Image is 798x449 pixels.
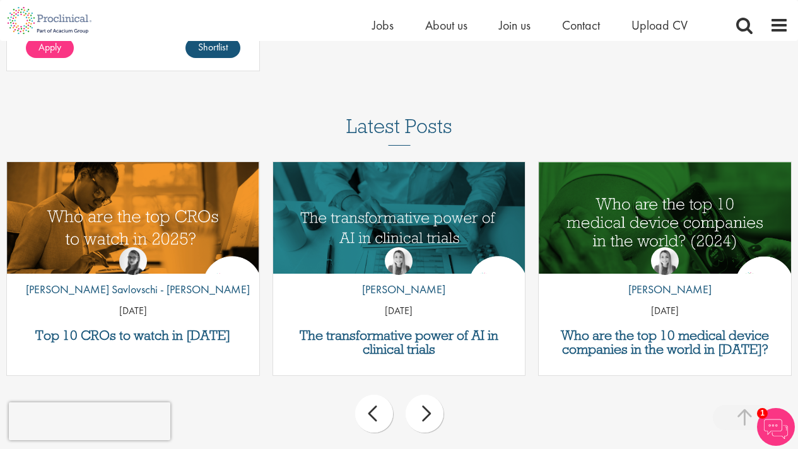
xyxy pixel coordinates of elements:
a: Link to a post [273,162,525,274]
a: Top 10 CROs to watch in [DATE] [13,329,253,342]
img: Top 10 CROs 2025 | Proclinical [7,162,259,293]
a: Who are the top 10 medical device companies in the world in [DATE]? [545,329,785,356]
a: About us [425,17,467,33]
img: Chatbot [757,408,795,446]
a: Link to a post [7,162,259,274]
img: Hannah Burke [385,247,413,275]
p: [PERSON_NAME] Savlovschi - [PERSON_NAME] [16,281,250,298]
img: Top 10 Medical Device Companies 2024 [539,162,791,293]
a: Theodora Savlovschi - Wicks [PERSON_NAME] Savlovschi - [PERSON_NAME] [16,247,250,304]
img: Theodora Savlovschi - Wicks [119,247,147,275]
a: Join us [499,17,531,33]
img: Hannah Burke [651,247,679,275]
span: Apply [38,40,61,54]
a: The transformative power of AI in clinical trials [279,329,519,356]
a: Link to a post [539,162,791,274]
a: Shortlist [185,38,240,58]
a: Apply [26,38,74,58]
a: Upload CV [631,17,688,33]
span: 1 [757,408,768,419]
p: [DATE] [7,304,259,318]
div: next [406,395,443,433]
h3: Latest Posts [346,115,452,146]
a: Hannah Burke [PERSON_NAME] [619,247,712,304]
p: [DATE] [273,304,525,318]
img: The Transformative Power of AI in Clinical Trials | Proclinical [273,162,525,293]
a: Jobs [372,17,394,33]
p: [PERSON_NAME] [619,281,712,298]
p: [DATE] [539,304,791,318]
p: [PERSON_NAME] [353,281,445,298]
a: Contact [562,17,600,33]
a: Hannah Burke [PERSON_NAME] [353,247,445,304]
div: prev [355,395,393,433]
